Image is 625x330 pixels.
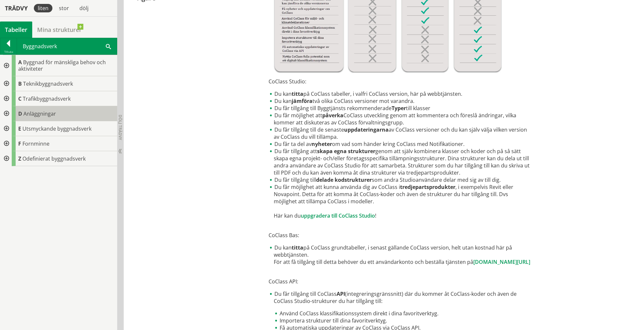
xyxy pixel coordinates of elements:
span: F [18,140,21,147]
li: Du får ta del av om vad som händer kring CoClass med Notifikationer. [269,140,532,148]
span: Fornminne [22,140,49,147]
p: CoClass Studio: [269,78,532,85]
li: Du får tillgång till Byggtjänsts rekommenderade till klasser [269,105,532,112]
strong: skapa egna strukturer [317,148,375,155]
strong: titta [292,90,303,97]
strong: nyheter [312,140,332,148]
span: B [18,80,22,87]
li: Importera strukturer till dina favoritverktyg. [274,317,532,324]
p: CoClass Bas: [269,224,532,239]
li: Du får möjlighet att kunna använda dig av CoClass i , i exempelvis Revit eller Novapoint. Detta f... [269,183,532,219]
a: Mina strukturer [32,22,87,38]
strong: API [337,290,345,297]
div: Tillbaka [0,49,17,54]
a: uppgradera till CoClass Studio [301,212,375,219]
span: Dölj trädvy [118,115,123,140]
strong: titta [292,244,303,251]
span: Byggnad för mänskliga behov och aktiviteter [18,59,106,72]
span: C [18,95,21,102]
span: Anläggningar [23,110,56,117]
li: Du kan på CoClass grundtabeller, i senast gällande CoClass version, helt utan kostnad här på webb... [269,244,532,265]
span: E [18,125,21,132]
p: CoClass API: [269,271,532,285]
li: Du får tillgång till de senaste av CoClass versioner och du kan själv välja vilken version av CoC... [269,126,532,140]
div: stor [55,4,73,12]
span: Trafikbyggnadsverk [23,95,71,102]
span: Z [18,155,21,162]
li: Du kan två olika CoClass versioner mot varandra. [269,97,532,105]
div: dölj [76,4,92,12]
strong: delade kodstrukturer [316,176,372,183]
div: Trädvy [1,5,31,12]
li: Du får tillgång till som andra Studioanvändare delar med sig av till dig. [269,176,532,183]
strong: tredjepartsprodukter [400,183,455,191]
li: Du får möjlighet att CoClass utveckling genom att kommentera och föreslå ändringar, vilka kommer ... [269,112,532,126]
strong: påverka [322,112,343,119]
strong: uppdateringarna [344,126,389,133]
span: A [18,59,22,66]
span: Odefinierat byggnadsverk [22,155,86,162]
span: Utsmyckande byggnadsverk [22,125,91,132]
li: Du kan på CoClass tabeller, i valfri CoClass version, här på webbtjänsten. [269,90,532,97]
span: D [18,110,22,117]
strong: Typer [392,105,406,112]
a: [DOMAIN_NAME][URL] [473,258,530,265]
li: Du får tillgång att genom att själv kombinera klasser och koder och på så sätt skapa egna projekt... [269,148,532,176]
div: liten [34,4,52,12]
div: Byggnadsverk [17,38,117,54]
span: Sök i tabellen [106,43,111,50]
span: Teknikbyggnadsverk [23,80,73,87]
li: Använd CoClass klassifikationssystem direkt i dina favoritverktyg. [274,310,532,317]
strong: jämföra [292,97,312,105]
